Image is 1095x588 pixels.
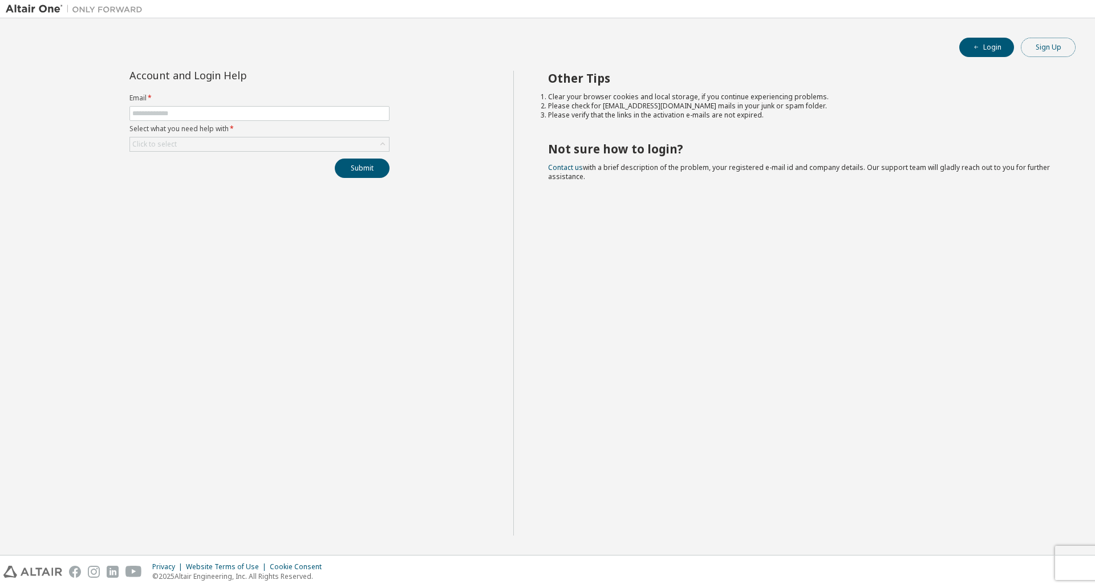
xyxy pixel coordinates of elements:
[3,566,62,578] img: altair_logo.svg
[88,566,100,578] img: instagram.svg
[1021,38,1076,57] button: Sign Up
[335,159,390,178] button: Submit
[548,163,1050,181] span: with a brief description of the problem, your registered e-mail id and company details. Our suppo...
[130,137,389,151] div: Click to select
[270,562,328,571] div: Cookie Consent
[548,141,1056,156] h2: Not sure how to login?
[125,566,142,578] img: youtube.svg
[69,566,81,578] img: facebook.svg
[548,102,1056,111] li: Please check for [EMAIL_ADDRESS][DOMAIN_NAME] mails in your junk or spam folder.
[107,566,119,578] img: linkedin.svg
[129,71,338,80] div: Account and Login Help
[129,124,390,133] label: Select what you need help with
[548,163,583,172] a: Contact us
[186,562,270,571] div: Website Terms of Use
[129,94,390,103] label: Email
[152,571,328,581] p: © 2025 Altair Engineering, Inc. All Rights Reserved.
[959,38,1014,57] button: Login
[548,92,1056,102] li: Clear your browser cookies and local storage, if you continue experiencing problems.
[548,111,1056,120] li: Please verify that the links in the activation e-mails are not expired.
[548,71,1056,86] h2: Other Tips
[132,140,177,149] div: Click to select
[152,562,186,571] div: Privacy
[6,3,148,15] img: Altair One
